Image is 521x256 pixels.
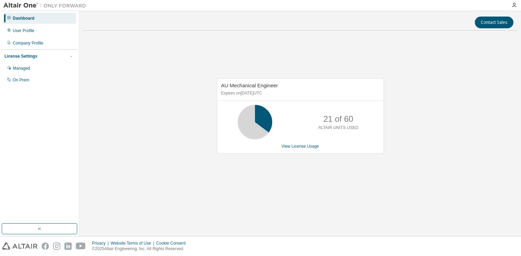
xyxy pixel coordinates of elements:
a: View License Usage [282,144,319,149]
div: Company Profile [13,40,43,46]
div: License Settings [4,53,37,59]
img: altair_logo.svg [2,243,38,250]
img: Altair One [3,2,90,9]
button: Contact Sales [475,17,513,28]
div: Cookie Consent [156,240,190,246]
span: AU Mechanical Engineer [221,82,278,88]
div: Privacy [92,240,111,246]
p: Expires on [DATE] UTC [221,90,378,96]
p: 21 of 60 [323,113,353,125]
div: User Profile [13,28,34,33]
div: On Prem [13,77,29,83]
img: instagram.svg [53,243,60,250]
img: linkedin.svg [64,243,72,250]
div: Dashboard [13,16,34,21]
div: Website Terms of Use [111,240,156,246]
img: youtube.svg [76,243,86,250]
p: © 2025 Altair Engineering, Inc. All Rights Reserved. [92,246,190,252]
div: Managed [13,66,30,71]
p: ALTAIR UNITS USED [318,125,358,131]
img: facebook.svg [42,243,49,250]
